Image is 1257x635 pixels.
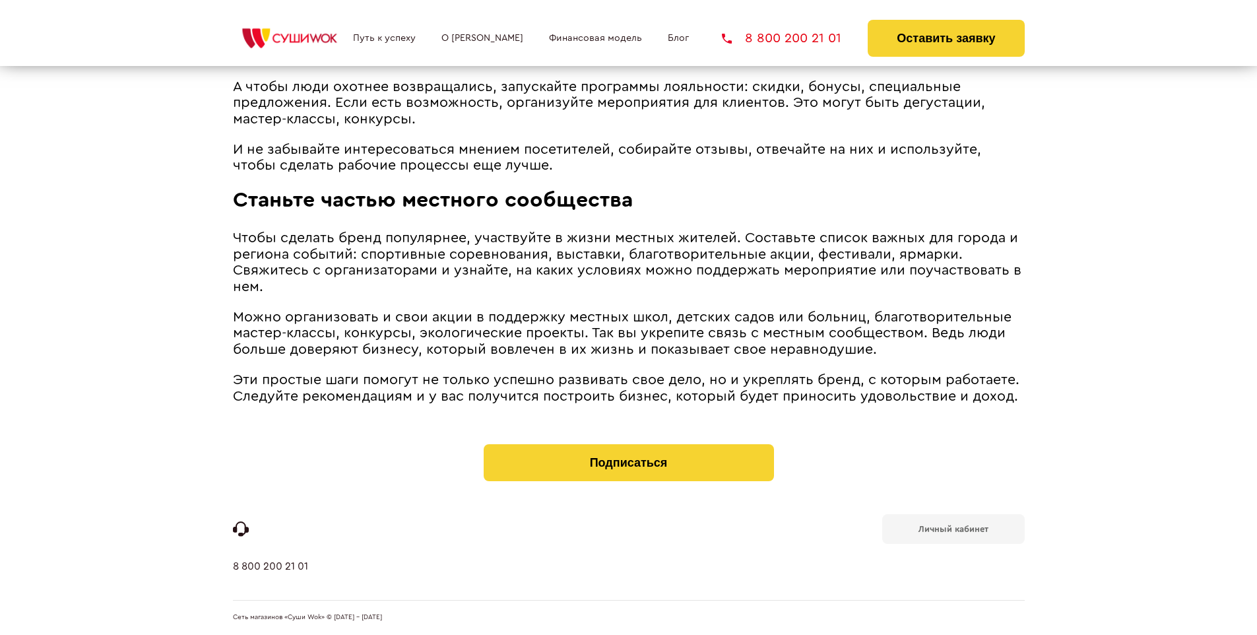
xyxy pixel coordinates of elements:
span: Сеть магазинов «Суши Wok» © [DATE] - [DATE] [233,614,382,622]
a: 8 800 200 21 01 [233,560,308,600]
a: Блог [668,33,689,44]
button: Подписаться [484,444,774,481]
a: 8 800 200 21 01 [722,32,841,45]
a: О [PERSON_NAME] [441,33,523,44]
span: А чтобы люди охотнее возвращались, запускайте программы лояльности: скидки, бонусы, специальные п... [233,80,985,126]
span: Эти простые шаги помогут не только успешно развивать свое дело, но и укреплять бренд, с которым р... [233,373,1019,403]
a: Личный кабинет [882,514,1025,544]
a: Финансовая модель [549,33,642,44]
span: 8 800 200 21 01 [745,32,841,45]
a: Путь к успеху [353,33,416,44]
span: Можно организовать и свои акции в поддержку местных школ, детских садов или больниц, благотворите... [233,310,1012,356]
b: Личный кабинет [919,525,988,533]
span: И не забывайте интересоваться мнением посетителей, собирайте отзывы, отвечайте на них и используй... [233,143,981,173]
span: Чтобы сделать бренд популярнее, участвуйте в жизни местных жителей. Составьте список важных для г... [233,231,1021,294]
button: Оставить заявку [868,20,1024,57]
span: Станьте частью местного сообщества [233,189,633,211]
